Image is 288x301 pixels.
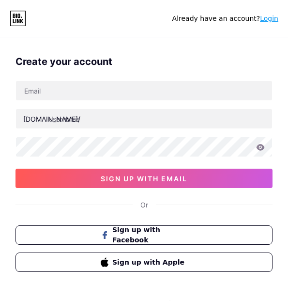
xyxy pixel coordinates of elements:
[172,14,278,24] div: Already have an account?
[101,174,187,183] span: sign up with email
[15,225,273,245] button: Sign up with Facebook
[15,169,273,188] button: sign up with email
[260,15,278,22] a: Login
[112,225,187,245] span: Sign up with Facebook
[112,257,187,268] span: Sign up with Apple
[15,253,273,272] button: Sign up with Apple
[15,54,273,69] div: Create your account
[140,200,148,210] div: Or
[16,109,272,128] input: username
[23,114,80,124] div: [DOMAIN_NAME]/
[16,81,272,100] input: Email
